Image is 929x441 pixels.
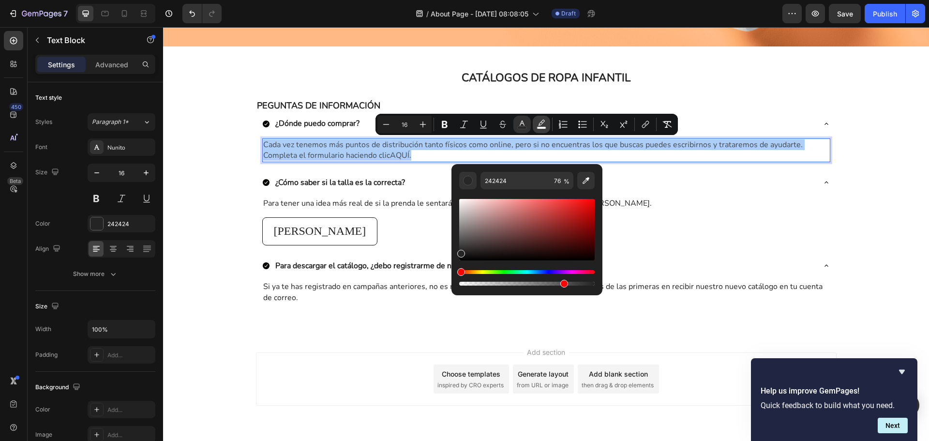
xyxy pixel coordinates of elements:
input: Auto [88,320,155,338]
div: Publish [873,9,897,19]
span: / [426,9,429,19]
span: then drag & drop elements [419,354,491,363]
div: Add blank section [426,342,485,352]
button: Publish [865,4,905,23]
p: 7 [63,8,68,19]
button: Hide survey [896,366,908,378]
a: AQUÍ. [227,123,248,134]
div: Text style [35,93,62,102]
p: ¿Cómo saber si la talla es la correcta? [112,150,242,161]
p: Settings [48,60,75,70]
p: Advanced [95,60,128,70]
button: Paragraph 1* [88,113,155,131]
button: Save [829,4,861,23]
div: Styles [35,118,52,126]
div: 450 [9,103,23,111]
div: 242424 [107,220,153,228]
div: Color [35,405,50,414]
div: Image [35,430,52,439]
div: Generate layout [355,342,405,352]
p: Para tener una idea más real de si la prenda le sentará bien a tu niño o niña, consulta nuestra [... [100,171,666,182]
div: Rich Text Editor. Editing area: main [111,149,243,162]
div: Font [35,143,47,152]
p: Text Block [47,34,129,46]
div: Rich Text Editor. Editing area: main [111,232,310,245]
iframe: Design area [163,27,929,441]
div: Add... [107,406,153,414]
span: Draft [561,9,576,18]
button: 7 [4,4,72,23]
div: Help us improve GemPages! [761,366,908,433]
button: Show more [35,265,155,283]
div: Background [35,381,82,394]
div: Hue [459,270,595,274]
button: Next question [878,418,908,433]
a: [PERSON_NAME] [99,190,215,218]
p: Quick feedback to build what you need. [761,401,908,410]
div: Padding [35,350,58,359]
span: inspired by CRO experts [274,354,341,363]
p: [PERSON_NAME] [111,196,203,213]
div: Align [35,243,62,256]
p: Para descargar el catálogo, ¿debo registrarme de nuevo? [112,233,309,244]
div: Size [35,166,61,179]
span: % [564,176,569,187]
div: Beta [7,177,23,185]
input: E.g FFFFFF [480,172,550,189]
div: Show more [73,269,118,279]
div: Editor contextual toolbar [375,114,678,135]
span: About Page - [DATE] 08:08:05 [431,9,528,19]
span: Paragraph 1* [92,118,129,126]
span: Add section [360,320,406,330]
div: Size [35,300,61,313]
div: Undo/Redo [182,4,222,23]
h2: Help us improve GemPages! [761,385,908,397]
span: from URL or image [354,354,405,363]
div: Add... [107,351,153,360]
div: Rich Text Editor. Editing area: main [99,253,667,277]
div: Width [35,325,51,334]
div: Nunito [107,143,153,152]
div: Add... [107,431,153,440]
div: Rich Text Editor. Editing area: main [99,170,667,182]
div: Choose templates [279,342,337,352]
div: Color [35,219,50,228]
p: Si ya te has registrado en campañas anteriores, no es necesario que lo vuelvas a hacer, pues será... [100,254,666,276]
span: Save [837,10,853,18]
